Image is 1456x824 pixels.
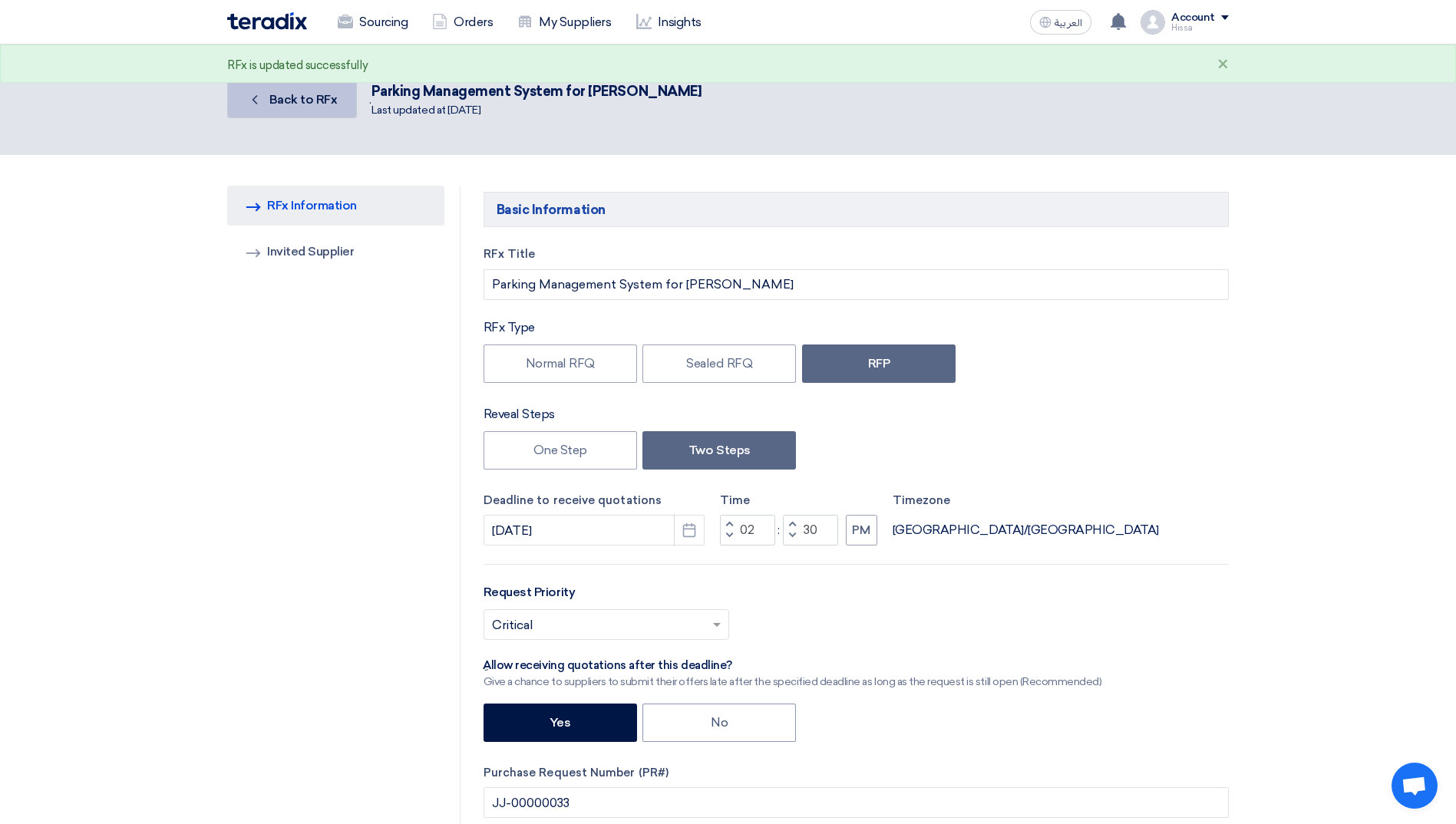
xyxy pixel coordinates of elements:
div: Give a chance to suppliers to submit their offers late after the specified deadline as long as th... [484,674,1102,690]
div: . [227,75,1229,124]
div: Last updated at [DATE] [371,102,702,118]
a: Insights [624,5,714,39]
a: Invited Supplier [227,232,444,272]
input: e.g. New ERP System, Server Visualization Project... [484,269,1229,300]
label: Timezone [893,492,1159,509]
a: My Suppliers [505,5,623,39]
span: Back to RFx [269,92,338,107]
label: Request Priority [484,583,575,602]
div: : [775,521,783,539]
div: × [1217,56,1229,74]
label: Sealed RFQ [642,344,796,383]
a: Back to RFx [227,81,357,118]
label: Two Steps [642,431,796,470]
div: RFx is updated successfully [227,57,368,74]
h5: Basic Information [484,192,1229,227]
div: Hissa [1171,24,1229,32]
img: Teradix logo [227,12,307,30]
div: Open chat [1392,763,1438,809]
div: [GEOGRAPHIC_DATA]/[GEOGRAPHIC_DATA] [893,521,1159,539]
label: Yes [484,704,637,742]
div: Account [1171,12,1215,25]
input: Hours [720,515,775,545]
a: RFx Information [227,186,444,226]
input: Add your internal PR# ex. (1234, 3444, 4344)(Optional) [484,787,1229,818]
label: RFP [802,344,956,383]
input: Minutes [783,515,838,545]
div: Reveal Steps [484,405,1229,424]
div: RFx Type [484,318,1229,337]
label: Time [720,492,877,509]
label: RFx Title [484,246,1229,263]
label: Deadline to receive quotations [484,492,705,509]
label: No [642,704,796,742]
input: yyyy-mm-dd [484,515,705,545]
a: Orders [420,5,505,39]
button: PM [846,515,877,545]
span: العربية [1055,18,1082,28]
a: Sourcing [325,5,420,39]
div: Parking Management System for [PERSON_NAME] [371,81,702,102]
label: Normal RFQ [484,344,637,383]
img: profile_test.png [1141,10,1165,35]
label: One Step [484,431,637,470]
div: ِAllow receiving quotations after this deadline? [484,658,1102,674]
button: العربية [1030,10,1091,35]
label: Purchase Request Number (PR#) [484,764,1229,782]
